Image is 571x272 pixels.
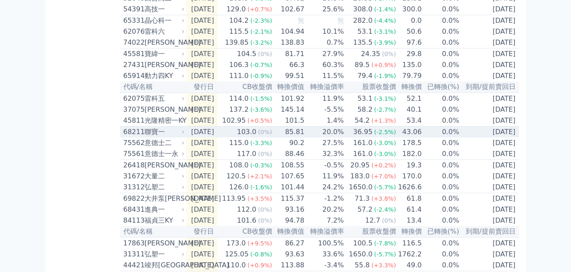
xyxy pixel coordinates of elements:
[123,16,142,26] div: 65331
[356,105,374,115] div: 58.2
[273,26,305,37] td: 104.94
[273,193,305,205] td: 115.37
[305,226,344,237] th: 轉換溢價率
[353,194,372,204] div: 71.3
[273,48,305,60] td: 81.71
[258,51,272,57] span: (0%)
[227,60,250,70] div: 106.3
[273,226,305,237] th: 轉換價值
[372,195,396,202] span: (+3.8%)
[305,215,344,226] td: 7.2%
[460,93,519,104] td: [DATE]
[356,205,374,215] div: 57.2
[227,105,250,115] div: 137.2
[120,81,186,93] th: 代碼/名稱
[145,94,183,104] div: 雷科五
[305,70,344,81] td: 11.5%
[460,127,519,138] td: [DATE]
[145,27,183,37] div: 雷科六
[372,162,396,169] span: (+0.2%)
[186,260,218,271] td: [DATE]
[250,184,272,191] span: (-1.6%)
[120,226,186,237] th: 代碼/名稱
[305,137,344,148] td: 27.5%
[273,70,305,81] td: 99.51
[258,217,272,224] span: (0%)
[123,116,142,126] div: 45811
[223,38,250,48] div: 139.85
[305,182,344,193] td: 24.2%
[186,81,218,93] th: 發行日
[123,205,142,215] div: 68431
[145,249,183,259] div: 弘塑一
[305,127,344,138] td: 20.0%
[273,4,305,15] td: 102.67
[352,4,374,14] div: 308.0
[217,226,272,237] th: CB收盤價
[460,215,519,226] td: [DATE]
[422,104,460,115] td: 0.0%
[422,48,460,60] td: 0.0%
[396,115,422,127] td: 53.4
[220,116,247,126] div: 102.95
[186,215,218,226] td: [DATE]
[305,59,344,70] td: 60.3%
[273,148,305,160] td: 88.46
[352,149,374,159] div: 161.0
[305,204,344,215] td: 20.2%
[273,93,305,104] td: 101.92
[349,160,372,170] div: 20.95
[145,71,183,81] div: 動力四KY
[145,127,183,137] div: 聯寶一
[145,38,183,48] div: [PERSON_NAME]
[298,16,304,24] span: 無
[186,226,218,237] th: 發行日
[460,81,519,93] th: 到期/提前賣回日
[273,104,305,115] td: 145.14
[422,127,460,138] td: 0.0%
[347,249,374,259] div: 1650.0
[273,182,305,193] td: 101.44
[123,194,142,204] div: 69822
[305,249,344,260] td: 33.6%
[186,115,218,127] td: [DATE]
[305,160,344,171] td: -0.5%
[374,106,396,113] span: (-2.7%)
[422,226,460,237] th: 已轉換(%)
[258,206,272,213] span: (0%)
[145,149,183,159] div: 意德士一永
[460,148,519,160] td: [DATE]
[305,93,344,104] td: 11.9%
[250,62,272,68] span: (-0.7%)
[273,81,305,93] th: 轉換價值
[396,160,422,171] td: 19.3
[186,249,218,260] td: [DATE]
[460,249,519,260] td: [DATE]
[186,15,218,27] td: [DATE]
[123,182,142,192] div: 31312
[359,49,382,59] div: 24.35
[352,127,374,137] div: 36.95
[273,215,305,226] td: 94.78
[353,60,372,70] div: 89.5
[396,171,422,182] td: 170.0
[235,205,258,215] div: 112.0
[374,17,396,24] span: (-4.4%)
[250,39,272,46] span: (-3.2%)
[145,60,183,70] div: [PERSON_NAME]
[247,6,272,13] span: (+0.7%)
[382,51,396,57] span: (0%)
[227,182,250,192] div: 126.0
[396,249,422,260] td: 1762.2
[460,59,519,70] td: [DATE]
[460,37,519,48] td: [DATE]
[186,26,218,37] td: [DATE]
[396,81,422,93] th: 轉換價
[374,206,396,213] span: (-2.4%)
[422,37,460,48] td: 0.0%
[422,93,460,104] td: 0.0%
[186,204,218,215] td: [DATE]
[186,48,218,60] td: [DATE]
[374,39,396,46] span: (-3.9%)
[247,173,272,180] span: (+2.1%)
